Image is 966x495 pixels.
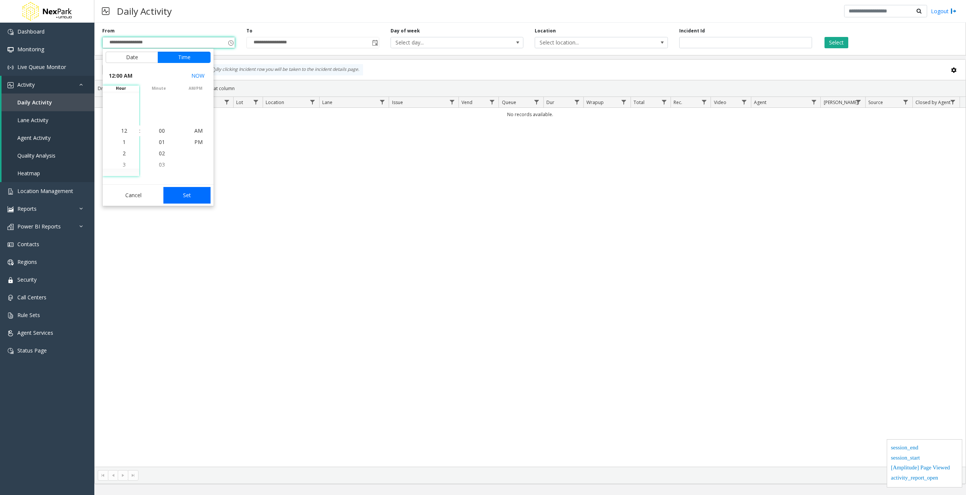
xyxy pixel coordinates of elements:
img: pageIcon [102,2,109,20]
span: Security [17,276,37,283]
span: Agent Activity [17,134,51,141]
span: Issue [392,99,403,106]
a: Closed by Agent Filter Menu [948,97,958,107]
a: Queue Filter Menu [532,97,542,107]
span: Wrapup [586,99,604,106]
span: Heatmap [17,170,40,177]
a: Video Filter Menu [739,97,749,107]
a: Dur Filter Menu [572,97,582,107]
span: 12:00 AM [109,70,132,81]
a: Total Filter Menu [659,97,669,107]
a: Wrapup Filter Menu [619,97,629,107]
span: Queue [502,99,516,106]
label: Day of week [391,28,420,34]
div: By clicking Incident row you will be taken to the incident details page. [206,64,363,75]
a: Vend Filter Menu [487,97,497,107]
button: Time tab [158,52,211,63]
a: H Filter Menu [222,97,232,107]
span: Reports [17,205,37,212]
span: Select location... [535,37,641,48]
a: Rec. Filter Menu [699,97,709,107]
span: Status Page [17,347,47,354]
a: Quality Analysis [2,147,94,164]
kendo-pager-info: 0 - 0 of 0 items [143,472,958,479]
span: [PERSON_NAME] [824,99,858,106]
span: 1 [123,138,126,146]
span: AM/PM [177,86,214,91]
span: Activity [17,81,35,88]
span: 03 [159,161,165,168]
button: Cancel [106,187,161,204]
a: Activity [2,76,94,93]
a: Agent Filter Menu [809,97,819,107]
a: Parker Filter Menu [854,97,864,107]
span: 01 [159,138,165,146]
a: Issue Filter Menu [447,97,457,107]
a: Agent Activity [2,129,94,147]
span: Video [714,99,726,106]
span: Total [634,99,645,106]
a: Lane Activity [2,111,94,129]
a: Source Filter Menu [901,97,911,107]
img: 'icon' [8,295,14,301]
img: 'icon' [8,259,14,265]
span: Location Management [17,187,73,195]
span: Location [266,99,284,106]
img: 'icon' [8,206,14,212]
span: Regions [17,258,37,265]
img: 'icon' [8,277,14,283]
span: 2 [123,150,126,157]
span: Daily Activity [17,99,52,106]
a: Lane Filter Menu [377,97,387,107]
span: Lot [236,99,243,106]
div: activity_report_open [891,474,958,484]
img: 'icon' [8,188,14,195]
span: AM [194,127,203,134]
span: 12 [121,127,127,134]
span: Rule Sets [17,311,40,319]
label: Location [535,28,556,34]
button: Set [163,187,211,204]
td: No records available. [95,108,966,121]
div: session_start [891,454,958,464]
span: Contacts [17,241,39,248]
img: 'icon' [8,313,14,319]
span: Agent Services [17,329,53,336]
label: From [102,28,115,34]
img: logout [951,7,957,15]
button: Select [824,37,848,48]
img: 'icon' [8,47,14,53]
span: Lane Activity [17,116,48,124]
span: Source [868,99,883,106]
img: 'icon' [8,348,14,354]
span: Power BI Reports [17,223,61,230]
a: Logout [931,7,957,15]
span: Lane [322,99,332,106]
span: Call Centers [17,294,46,301]
span: minute [140,86,177,91]
a: Lot Filter Menu [251,97,261,107]
span: PM [194,138,203,146]
span: Vend [461,99,472,106]
span: Select day... [391,37,497,48]
div: Data table [95,97,966,467]
a: Location Filter Menu [307,97,317,107]
span: Agent [754,99,766,106]
div: session_end [891,443,958,454]
span: Quality Analysis [17,152,55,159]
img: 'icon' [8,242,14,248]
label: To [246,28,252,34]
span: Live Queue Monitor [17,63,66,70]
span: 02 [159,150,165,157]
img: 'icon' [8,224,14,230]
button: Select now [188,69,208,83]
img: 'icon' [8,64,14,70]
label: Incident Id [679,28,705,34]
span: Dur [546,99,554,106]
img: 'icon' [8,82,14,88]
button: Date tab [106,52,158,63]
span: Toggle popup [226,37,235,48]
div: Drag a column header and drop it here to group by that column [95,82,966,95]
span: Monitoring [17,46,44,53]
div: : [139,127,140,135]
